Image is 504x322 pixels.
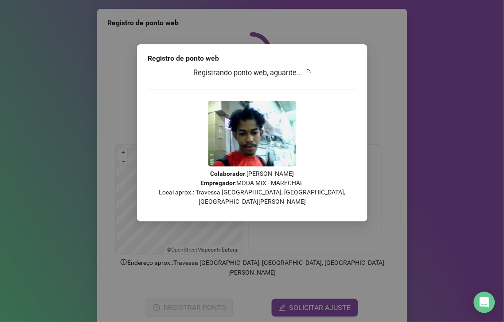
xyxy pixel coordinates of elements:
h3: Registrando ponto web, aguarde... [148,67,357,79]
strong: Empregador [200,179,235,186]
div: Registro de ponto web [148,53,357,64]
p: : [PERSON_NAME] : MODA MIX - MARECHAL Local aprox.: Travessa [GEOGRAPHIC_DATA], [GEOGRAPHIC_DATA]... [148,169,357,206]
strong: Colaborador [210,170,245,177]
span: loading [304,69,311,76]
img: Z [208,101,296,167]
div: Open Intercom Messenger [474,292,495,313]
